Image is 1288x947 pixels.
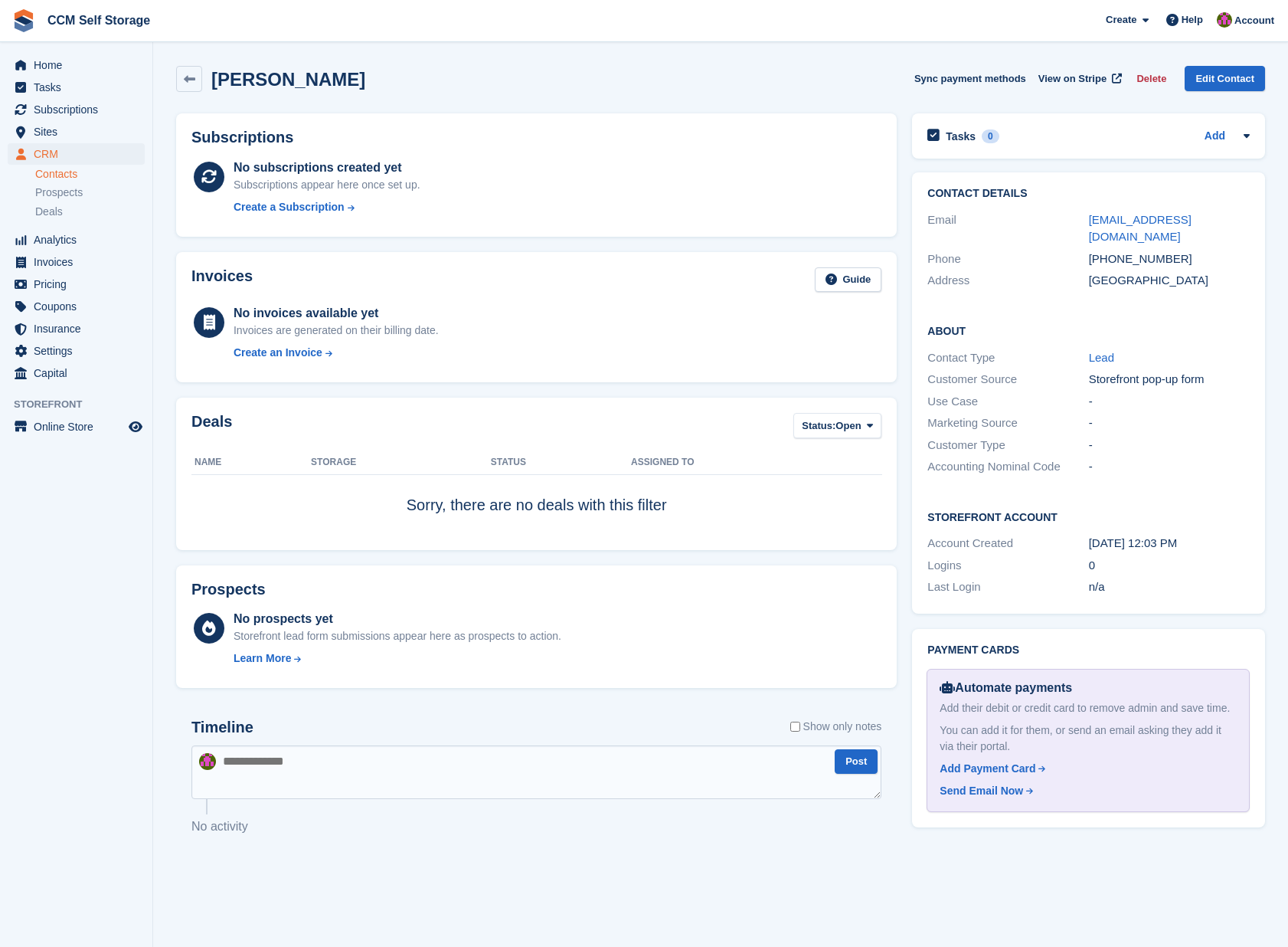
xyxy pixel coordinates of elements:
[34,229,126,251] span: Analytics
[234,323,439,339] div: Invoices are generated on their billing date.
[790,719,800,735] input: Show only notes
[927,578,1088,596] div: Last Login
[8,121,145,143] a: menu
[1089,578,1250,596] div: n/a
[34,296,126,317] span: Coupons
[1038,71,1107,87] span: View on Stripe
[1089,535,1250,552] div: [DATE] 12:03 PM
[34,274,126,295] span: Pricing
[927,251,1088,268] div: Phone
[234,650,561,667] a: Learn More
[946,129,976,143] h2: Tasks
[631,451,881,475] th: Assigned to
[491,451,631,475] th: Status
[34,362,126,384] span: Capital
[191,818,881,836] p: No activity
[41,8,156,33] a: CCM Self Storage
[234,628,561,644] div: Storefront lead form submissions appear here as prospects to action.
[35,185,145,201] a: Prospects
[927,535,1088,552] div: Account Created
[835,418,861,434] span: Open
[8,274,145,295] a: menu
[927,437,1088,454] div: Customer Type
[191,267,253,293] h2: Invoices
[940,700,1237,716] div: Add their debit or credit card to remove admin and save time.
[927,371,1088,388] div: Customer Source
[1089,371,1250,388] div: Storefront pop-up form
[940,761,1231,777] a: Add Payment Card
[191,719,253,736] h2: Timeline
[234,177,420,193] div: Subscriptions appear here once set up.
[1217,12,1232,28] img: Tracy St Clair
[1089,458,1250,476] div: -
[234,345,322,361] div: Create an Invoice
[34,121,126,143] span: Sites
[927,415,1088,432] div: Marketing Source
[234,610,561,628] div: No prospects yet
[940,783,1023,799] div: Send Email Now
[12,9,35,32] img: stora-icon-8386f47178a22dfd0bd8f6a31ec36ba5ce8667c1dd55bd0f319d3a0aa187defe.svg
[14,397,152,412] span: Storefront
[34,54,126,76] span: Home
[927,509,1250,524] h2: Storefront Account
[1032,66,1125,91] a: View on Stripe
[8,318,145,339] a: menu
[914,66,1026,91] button: Sync payment methods
[940,723,1237,755] div: You can add it for them, or send an email asking they add it via their portal.
[1089,251,1250,268] div: [PHONE_NUMBER]
[35,204,145,220] a: Deals
[927,349,1088,367] div: Contact Type
[927,458,1088,476] div: Accounting Nominal Code
[1205,128,1225,146] a: Add
[8,143,145,165] a: menu
[1089,437,1250,454] div: -
[1089,415,1250,432] div: -
[927,557,1088,575] div: Logins
[8,229,145,251] a: menu
[927,644,1250,657] h2: Payment cards
[34,416,126,437] span: Online Store
[1089,351,1114,364] a: Lead
[927,188,1250,200] h2: Contact Details
[34,99,126,120] span: Subscriptions
[940,761,1035,777] div: Add Payment Card
[1106,12,1136,28] span: Create
[234,304,439,323] div: No invoices available yet
[790,719,882,735] label: Show only notes
[1234,13,1274,28] span: Account
[126,418,145,436] a: Preview store
[199,753,216,770] img: Tracy St Clair
[802,418,835,434] span: Status:
[1182,12,1203,28] span: Help
[8,54,145,76] a: menu
[35,185,83,200] span: Prospects
[1185,66,1265,91] a: Edit Contact
[8,251,145,273] a: menu
[8,362,145,384] a: menu
[34,318,126,339] span: Insurance
[234,345,439,361] a: Create an Invoice
[8,296,145,317] a: menu
[927,323,1250,338] h2: About
[8,340,145,362] a: menu
[191,413,232,441] h2: Deals
[191,451,311,475] th: Name
[234,199,420,215] a: Create a Subscription
[815,267,882,293] a: Guide
[34,251,126,273] span: Invoices
[1089,557,1250,575] div: 0
[234,159,420,177] div: No subscriptions created yet
[191,581,266,598] h2: Prospects
[8,99,145,120] a: menu
[940,679,1237,697] div: Automate payments
[35,205,63,219] span: Deals
[35,167,145,182] a: Contacts
[1089,393,1250,411] div: -
[191,129,881,146] h2: Subscriptions
[927,272,1088,290] div: Address
[1089,213,1192,244] a: [EMAIL_ADDRESS][DOMAIN_NAME]
[234,199,345,215] div: Create a Subscription
[982,129,999,143] div: 0
[835,749,878,775] button: Post
[1130,66,1172,91] button: Delete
